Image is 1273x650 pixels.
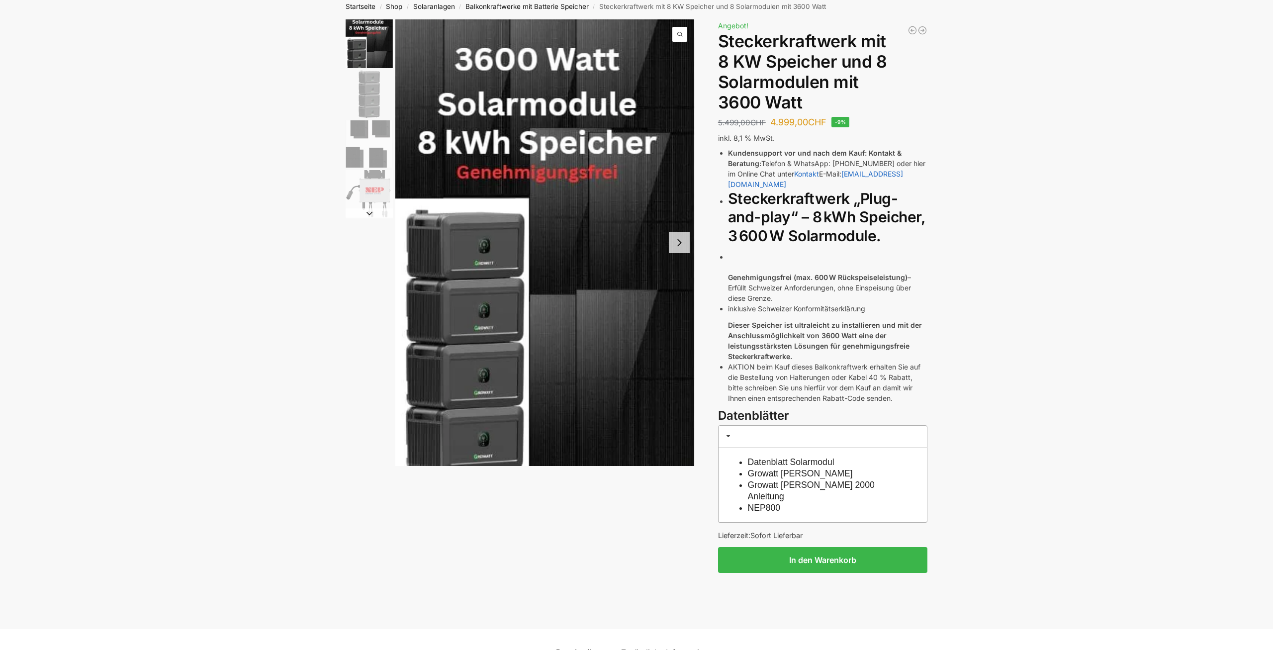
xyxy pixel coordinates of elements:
li: 3 / 4 [343,119,393,169]
strong: Dieser Speicher ist ultraleicht zu installieren und mit der Anschlussmöglichkeit von 3600 Watt ei... [728,321,922,361]
button: Next slide [346,208,393,218]
img: 8kw-3600-watt-Collage.jpg [346,19,393,68]
button: Next slide [669,232,690,253]
span: / [589,3,599,11]
a: Shop [386,2,402,10]
span: / [375,3,386,11]
li: 1 / 4 [343,19,393,69]
li: 2 / 4 [343,69,393,119]
bdi: 5.499,00 [718,118,766,127]
span: inkl. 8,1 % MwSt. [718,134,775,142]
a: Startseite [346,2,375,10]
span: / [455,3,465,11]
a: Kontakt [794,170,819,178]
strong: Kundensupport vor und nach dem Kauf: [728,149,867,157]
img: 8kw-3600-watt-Collage.jpg [395,19,695,466]
h1: Steckerkraftwerk mit 8 KW Speicher und 8 Solarmodulen mit 3600 Watt [718,31,927,112]
a: 8kw 3600 watt Collage8kw 3600 watt Collage [395,19,695,466]
span: Lieferzeit: [718,531,803,540]
a: 900/600 mit 2,2 kWh Marstek Speicher [917,25,927,35]
a: Solaranlagen [413,2,455,10]
span: Angebot! [718,21,748,30]
span: CHF [750,118,766,127]
iframe: Sicherer Rahmen für schnelle Bezahlvorgänge [716,579,929,606]
bdi: 4.999,00 [770,117,826,127]
img: Balkonkraftwerk mit 3600 Watt [346,71,393,118]
li: AKTION beim Kauf dieses Balkonkraftwerk erhalten Sie auf die Bestellung von Halterungen oder Kabe... [728,362,927,403]
img: NEP_800 [346,170,393,217]
h3: Datenblätter [718,407,927,425]
a: Growatt [PERSON_NAME] [748,468,853,478]
img: 6 Module bificiaL [346,120,393,168]
a: [EMAIL_ADDRESS][DOMAIN_NAME] [728,170,903,188]
strong: Kontakt & Beratung: [728,149,902,168]
a: Growatt [PERSON_NAME] 2000 Anleitung [748,480,875,501]
li: 1 / 4 [395,19,695,466]
strong: Genehmigungsfrei (max. 600 W Rückspeiseleistung) [728,273,908,281]
p: – Erfüllt Schweizer Anforderungen, ohne Einspeisung über diese Grenze. [728,272,927,303]
button: In den Warenkorb [718,547,927,573]
a: Datenblatt Solarmodul [748,457,834,467]
h2: Steckerkraftwerk „Plug-and-play“ – 8 kWh Speicher, 3 600 W Solarmodule. [728,189,927,246]
a: Balkonkraftwerke mit Batterie Speicher [465,2,589,10]
a: NEP800 [748,503,781,513]
span: Sofort Lieferbar [750,531,803,540]
span: -9% [831,117,849,127]
span: / [402,3,413,11]
li: Telefon & WhatsApp: [PHONE_NUMBER] oder hier im Online Chat unter E-Mail: [728,148,927,189]
a: Flexible Solarpanels (2×120 W) & SolarLaderegler [908,25,917,35]
p: inklusive Schweizer Konformitätserklärung [728,303,927,314]
span: CHF [808,117,826,127]
li: 4 / 4 [343,169,393,218]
